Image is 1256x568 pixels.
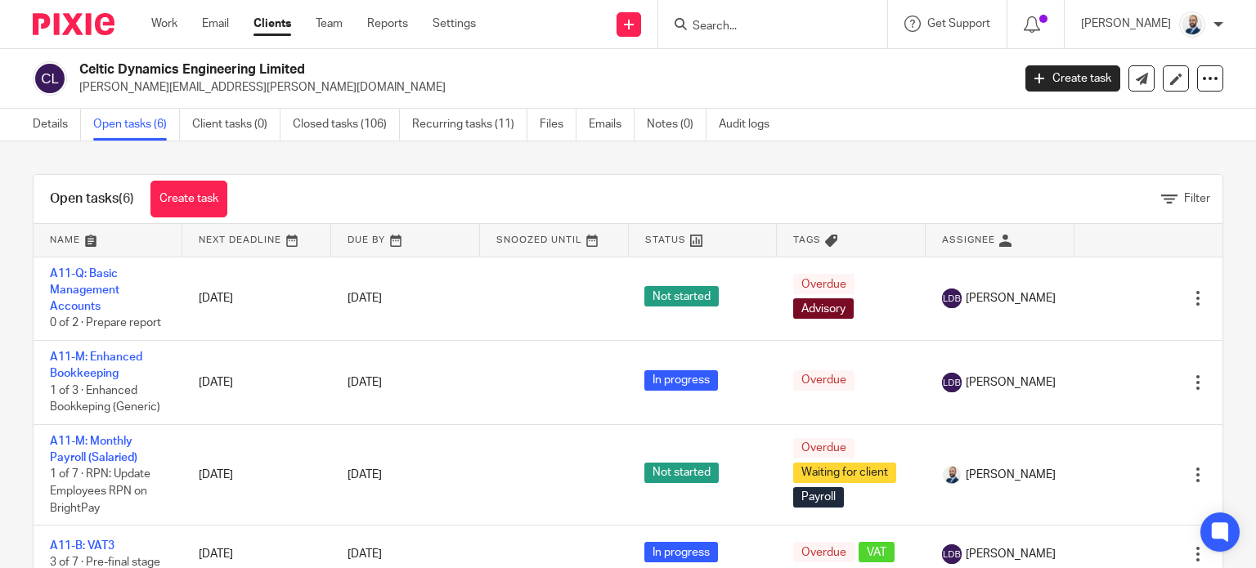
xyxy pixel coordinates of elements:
span: 1 of 3 · Enhanced Bookkeping (Generic) [50,385,160,414]
a: Client tasks (0) [192,109,280,141]
a: Work [151,16,177,32]
a: A11-Q: Basic Management Accounts [50,268,119,313]
span: In progress [644,542,718,562]
img: Mark%20LI%20profiler.png [942,465,962,485]
img: Pixie [33,13,114,35]
img: svg%3E [33,61,67,96]
span: [PERSON_NAME] [966,546,1056,562]
a: Clients [253,16,291,32]
img: svg%3E [942,288,962,308]
a: Create task [1025,65,1120,92]
span: 0 of 2 · Prepare report [50,318,161,329]
td: [DATE] [182,257,331,341]
img: svg%3E [942,373,962,392]
a: Closed tasks (106) [293,109,400,141]
a: Recurring tasks (11) [412,109,527,141]
a: Notes (0) [647,109,706,141]
a: Emails [589,109,635,141]
span: VAT [859,542,895,562]
a: Create task [150,181,227,217]
h1: Open tasks [50,190,134,208]
h2: Celtic Dynamics Engineering Limited [79,61,817,78]
span: Filter [1184,193,1210,204]
span: [PERSON_NAME] [966,467,1056,483]
span: [PERSON_NAME] [966,290,1056,306]
a: A11-B: VAT3 [50,540,114,552]
span: (6) [119,192,134,205]
a: Settings [433,16,476,32]
span: Payroll [793,487,844,508]
td: [DATE] [182,424,331,525]
img: svg%3E [942,544,962,564]
span: [DATE] [348,293,382,304]
span: 1 of 7 · RPN: Update Employees RPN on BrightPay [50,469,150,514]
span: Get Support [927,18,990,29]
span: Not started [644,286,719,306]
span: [DATE] [348,377,382,388]
span: Not started [644,463,719,483]
td: [DATE] [182,341,331,425]
span: Tags [793,235,821,244]
span: [DATE] [348,548,382,560]
a: Open tasks (6) [93,109,180,141]
span: In progress [644,370,718,391]
span: Overdue [793,274,855,294]
a: Audit logs [719,109,782,141]
a: Email [202,16,229,32]
a: Files [540,109,576,141]
input: Search [691,20,838,34]
a: Team [316,16,343,32]
span: Advisory [793,298,854,319]
span: Overdue [793,438,855,458]
p: [PERSON_NAME] [1081,16,1171,32]
span: Overdue [793,542,855,562]
a: Reports [367,16,408,32]
p: [PERSON_NAME][EMAIL_ADDRESS][PERSON_NAME][DOMAIN_NAME] [79,79,1001,96]
a: A11-M: Monthly Payroll (Salaried) [50,436,137,463]
span: Snoozed Until [496,235,582,244]
span: [DATE] [348,469,382,481]
span: Overdue [793,370,855,391]
a: Details [33,109,81,141]
img: Mark%20LI%20profiler.png [1179,11,1205,38]
span: [PERSON_NAME] [966,374,1056,391]
a: A11-M: Enhanced Bookkeeping [50,351,142,379]
span: Status [645,235,686,244]
span: Waiting for client [793,463,896,483]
